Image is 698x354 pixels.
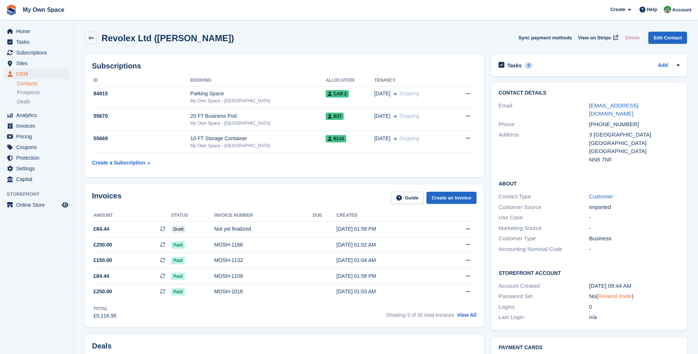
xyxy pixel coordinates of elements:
th: ID [92,75,190,86]
a: menu [4,58,70,68]
div: No [589,292,680,301]
th: Allocation [326,75,374,86]
div: 0 [525,62,533,69]
div: [PHONE_NUMBER] [589,120,680,129]
span: £250.00 [93,288,112,295]
span: Invoices [16,121,60,131]
div: [GEOGRAPHIC_DATA] [589,147,680,156]
div: 10 FT Storage Container [190,135,326,142]
th: Created [336,210,437,222]
div: Password Set [499,292,589,301]
span: Showing 5 of 35 total invoices [386,312,454,318]
div: - [589,245,680,254]
div: Email [499,102,589,118]
a: Create a Subscription [92,156,150,170]
a: menu [4,174,70,184]
div: Account Created [499,282,589,290]
div: [DATE] 01:04 AM [336,256,437,264]
h2: Contact Details [499,90,680,96]
span: [DATE] [374,135,390,142]
th: Booking [190,75,326,86]
button: Delete [622,32,642,44]
span: Subscriptions [16,47,60,58]
div: Customer Type [499,234,589,243]
a: Contacts [17,80,70,87]
span: Protection [16,153,60,163]
div: MOSH-1016 [214,288,313,295]
a: menu [4,163,70,174]
span: Prospects [17,89,40,96]
a: Resend Invite [598,293,632,299]
div: Marketing Source [499,224,589,233]
a: menu [4,121,70,131]
div: Parking Space [190,90,326,98]
a: Create an Invoice [426,192,476,204]
a: My Own Space [20,4,67,16]
span: CRM [16,69,60,79]
h2: Deals [92,342,111,350]
span: Ongoing [400,91,419,96]
div: MOSH-1132 [214,256,313,264]
div: 84915 [92,90,190,98]
a: menu [4,69,70,79]
h2: Storefront Account [499,269,680,276]
div: 0 [589,303,680,311]
div: Use Case [499,213,589,222]
div: Customer Source [499,203,589,212]
a: menu [4,142,70,152]
span: Help [647,6,657,13]
div: Accounting Nominal Code [499,245,589,254]
a: Preview store [61,201,70,209]
span: Settings [16,163,60,174]
div: n/a [589,313,680,322]
div: MOSH-1166 [214,241,313,249]
div: Address [499,131,589,164]
span: Sites [16,58,60,68]
div: [DATE] 01:58 PM [336,272,437,280]
a: Customer [589,193,613,199]
a: Edit Contact [648,32,687,44]
span: Deals [17,98,30,105]
h2: Payment cards [499,345,680,351]
span: £84.44 [93,225,109,233]
span: B110 [326,135,346,142]
div: Logins [499,303,589,311]
span: Account [672,6,691,14]
div: My Own Space - [GEOGRAPHIC_DATA] [190,98,326,104]
div: Imported [589,203,680,212]
div: [DATE] 01:03 AM [336,288,437,295]
div: 55669 [92,135,190,142]
div: My Own Space - [GEOGRAPHIC_DATA] [190,142,326,149]
span: Ongoing [400,113,419,119]
a: menu [4,47,70,58]
a: menu [4,131,70,142]
h2: Invoices [92,192,121,204]
th: Invoice number [214,210,313,222]
span: Pricing [16,131,60,142]
span: Paid [171,273,185,280]
img: Paula Harris [664,6,671,13]
div: Not yet finalized [214,225,313,233]
div: - [589,213,680,222]
span: Coupons [16,142,60,152]
span: Storefront [7,191,73,198]
h2: Subscriptions [92,62,476,70]
div: £5,116.95 [93,312,116,320]
div: MOSH-1109 [214,272,313,280]
div: [DATE] 09:44 AM [589,282,680,290]
div: [DATE] 01:58 PM [336,225,437,233]
span: £250.00 [93,241,112,249]
span: Create [610,6,625,13]
h2: About [499,180,680,187]
div: Total [93,305,116,312]
span: Paid [171,288,185,295]
div: 3 [GEOGRAPHIC_DATA] [589,131,680,139]
div: 55670 [92,112,190,120]
div: Last Login [499,313,589,322]
span: Paid [171,241,185,249]
a: menu [4,153,70,163]
span: Draft [171,226,186,233]
th: Tenancy [374,75,450,86]
div: Business [589,234,680,243]
span: ( ) [596,293,634,299]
